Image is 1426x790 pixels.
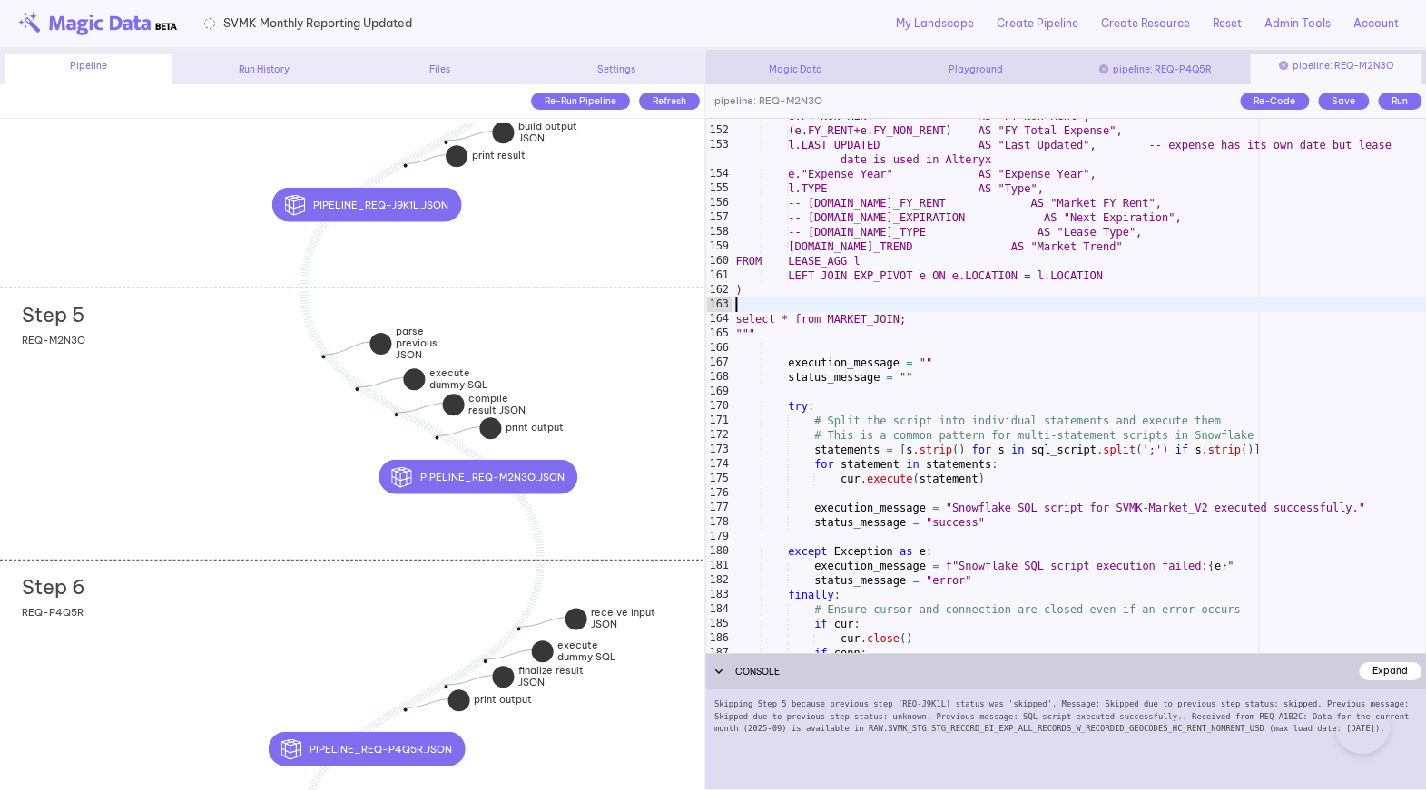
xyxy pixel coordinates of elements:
[1250,54,1421,84] div: pipeline: REQ-M2N3O
[705,84,822,119] div: pipeline: REQ-M2N3O
[487,658,577,682] div: execute dummy SQL
[518,664,584,688] strong: finalize result JSON
[706,631,732,646] div: 186
[706,602,732,617] div: 184
[706,457,732,472] div: 174
[706,283,732,297] div: 162
[706,138,732,167] div: 153
[591,606,655,630] strong: receive input JSON
[706,646,732,660] div: 187
[18,12,177,35] img: beta-logo.png
[181,63,348,76] div: Run History
[22,606,84,619] span: REQ-P4Q5R
[706,312,732,327] div: 164
[730,617,740,631] span: Toggle code folding, rows 185 through 186
[706,501,732,515] div: 177
[379,460,577,494] button: pipeline_REQ-M2N3O.json
[706,515,732,530] div: 178
[706,356,732,370] div: 167
[1359,662,1421,679] div: Expand
[22,334,85,346] span: REQ-M2N3O
[706,443,732,457] div: 173
[706,617,732,631] div: 185
[518,120,577,144] strong: build output JSON
[730,544,740,559] span: Toggle code folding, rows 180 through 182
[557,639,616,663] strong: execute dummy SQL
[269,732,465,766] button: pipeline_REQ-P4Q5R.json
[706,559,732,573] div: 181
[1335,699,1390,754] iframe: Toggle Customer Support
[22,303,84,327] h2: Step 5
[706,297,732,312] div: 163
[223,15,412,32] span: SVMK Monthly Reporting Updated
[447,140,538,163] div: build output JSON
[706,486,732,501] div: 176
[1213,15,1242,32] a: Reset
[506,422,564,434] strong: print output
[407,707,490,729] div: print output
[359,386,449,410] div: execute dummy SQL
[706,341,732,356] div: 166
[706,414,732,428] div: 171
[706,573,732,588] div: 182
[357,63,524,76] div: Files
[468,392,526,416] strong: compile result JSON
[710,63,881,76] div: Magic Data
[272,188,461,222] button: pipeline_REQ-J9K1L.json
[706,327,732,341] div: 165
[706,167,732,181] div: 154
[730,457,740,472] span: Toggle code folding, rows 174 through 175
[1378,93,1421,110] div: Run
[997,15,1078,32] a: Create Pipeline
[706,428,732,443] div: 172
[706,268,732,283] div: 161
[706,385,732,399] div: 169
[706,196,732,210] div: 156
[398,412,488,435] div: compile result JSON
[367,188,556,222] div: pipeline_REQ-J9K1L.json
[1318,93,1369,110] div: Save
[730,399,740,414] span: Toggle code folding, rows 170 through 178
[706,530,732,544] div: 179
[533,63,700,76] div: Settings
[706,254,732,268] div: 160
[706,239,732,254] div: 159
[706,123,732,138] div: 152
[706,210,732,225] div: 157
[730,588,740,602] span: Toggle code folding, rows 183 through 188
[447,684,538,707] div: finalize result JSON
[396,325,438,361] strong: parse previous JSON
[5,54,172,84] div: Pipeline
[890,63,1061,76] div: Playground
[706,225,732,239] div: 158
[478,460,676,494] div: pipeline_REQ-M2N3O.json
[706,181,732,196] div: 155
[429,366,488,391] strong: execute dummy SQL
[1240,93,1309,110] div: Re-Code
[735,666,780,678] span: CONSOLE
[474,694,532,707] strong: print output
[22,575,85,599] h2: Step 6
[1070,63,1242,76] div: pipeline: REQ-P4Q5R
[367,732,563,766] div: pipeline_REQ-P4Q5R.json
[1353,15,1399,32] a: Account
[706,399,732,414] div: 170
[705,689,1426,789] div: Skipping Step 5 because previous step (REQ-J9K1L) status was 'skipped'. Message: Skipped due to p...
[706,544,732,559] div: 180
[1264,15,1331,32] a: Admin Tools
[706,588,732,602] div: 183
[407,163,486,185] div: print result
[896,15,974,32] a: My Landscape
[520,626,611,649] div: receive input JSON
[1101,15,1190,32] a: Create Resource
[438,435,522,457] div: print output
[472,150,526,162] strong: print result
[639,93,700,110] div: Refresh
[706,370,732,385] div: 168
[325,354,416,389] div: parse previous JSON
[706,472,732,486] div: 175
[531,93,630,110] div: Re-Run Pipeline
